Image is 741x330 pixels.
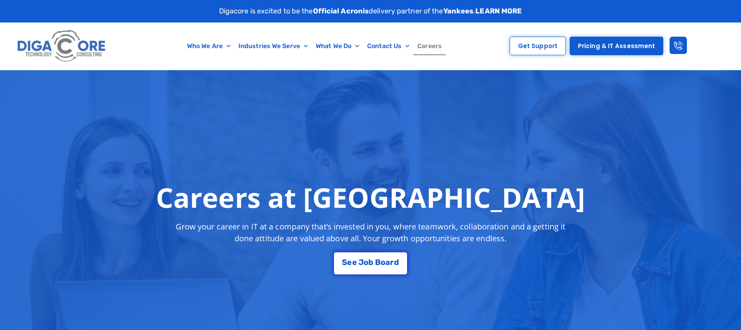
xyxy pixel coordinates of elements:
[578,43,655,49] span: Pricing & IT Assessment
[381,258,385,266] span: o
[413,37,446,55] a: Careers
[183,37,234,55] a: Who We Are
[475,7,522,15] a: LEARN MORE
[375,258,381,266] span: B
[334,252,407,274] a: See Job Board
[570,37,663,55] a: Pricing & IT Assessment
[169,221,573,244] p: Grow your career in IT at a company that’s invested in you, where teamwork, collaboration and a g...
[313,7,369,15] strong: Official Acronis
[312,37,363,55] a: What We Do
[358,258,364,266] span: J
[347,258,352,266] span: e
[342,258,347,266] span: S
[394,258,399,266] span: d
[364,258,368,266] span: o
[146,37,483,55] nav: Menu
[443,7,474,15] strong: Yankees
[385,258,390,266] span: a
[15,26,109,66] img: Digacore logo 1
[219,6,522,17] p: Digacore is excited to be the delivery partner of the .
[518,43,557,49] span: Get Support
[510,37,566,55] a: Get Support
[352,258,357,266] span: e
[363,37,413,55] a: Contact Us
[234,37,312,55] a: Industries We Serve
[368,258,373,266] span: b
[156,181,585,213] h1: Careers at [GEOGRAPHIC_DATA]
[390,258,394,266] span: r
